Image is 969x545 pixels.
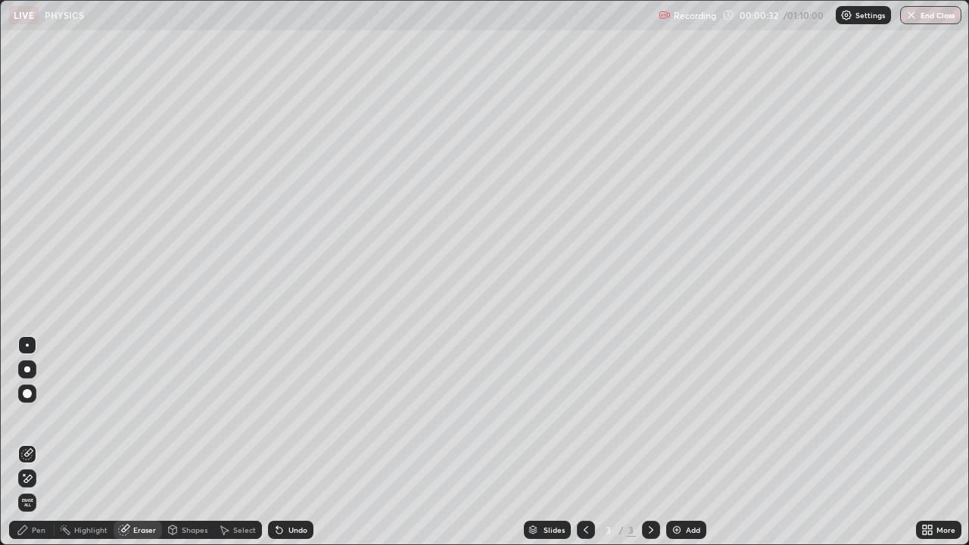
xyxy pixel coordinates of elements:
div: Pen [32,526,45,534]
p: PHYSICS [45,9,84,21]
div: Add [686,526,700,534]
div: Shapes [182,526,207,534]
img: end-class-cross [905,9,918,21]
p: Settings [855,11,885,19]
div: Select [233,526,256,534]
div: Slides [544,526,565,534]
div: Highlight [74,526,107,534]
div: Eraser [133,526,156,534]
div: 3 [601,525,616,534]
div: 3 [627,523,636,537]
img: add-slide-button [671,524,683,536]
button: End Class [900,6,961,24]
p: LIVE [14,9,34,21]
div: Undo [288,526,307,534]
div: More [936,526,955,534]
p: Recording [674,10,716,21]
img: recording.375f2c34.svg [659,9,671,21]
div: / [619,525,624,534]
span: Erase all [19,498,36,507]
img: class-settings-icons [840,9,852,21]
